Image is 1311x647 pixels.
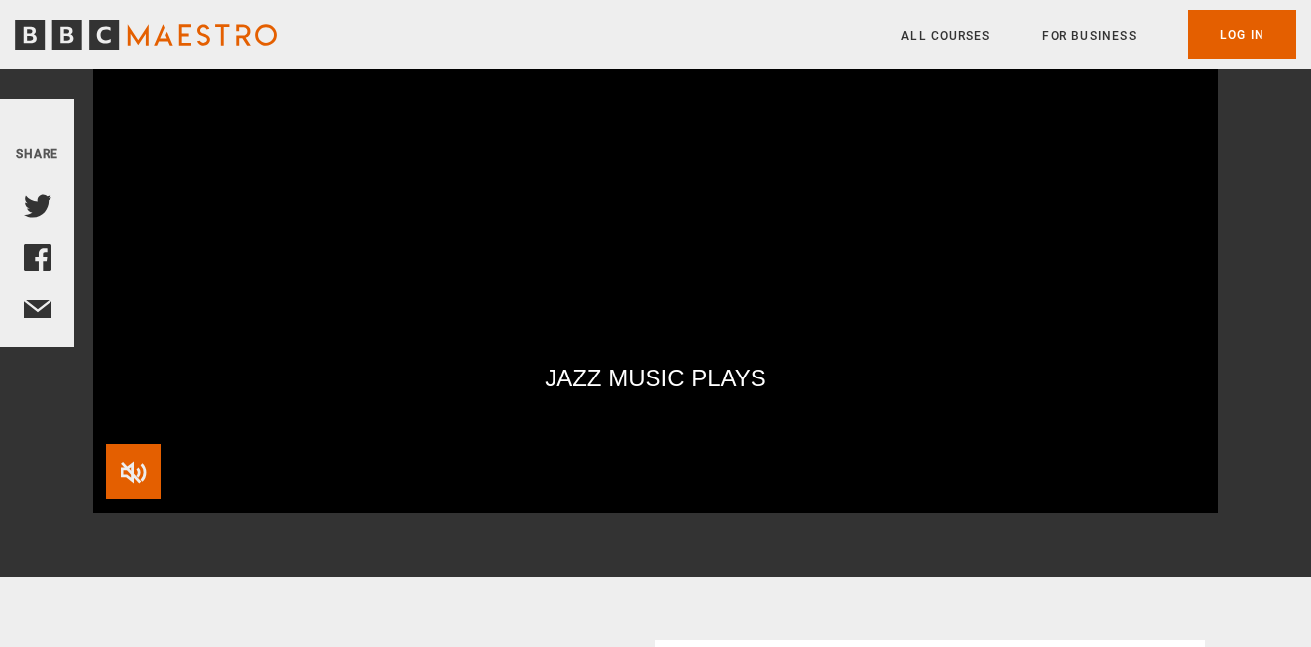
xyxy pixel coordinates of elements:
[1042,26,1136,46] a: For business
[15,20,277,50] svg: BBC Maestro
[1188,10,1296,59] a: Log In
[106,444,161,499] button: Unmute
[16,147,59,161] span: Share
[901,10,1296,59] nav: Primary
[901,26,990,46] a: All Courses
